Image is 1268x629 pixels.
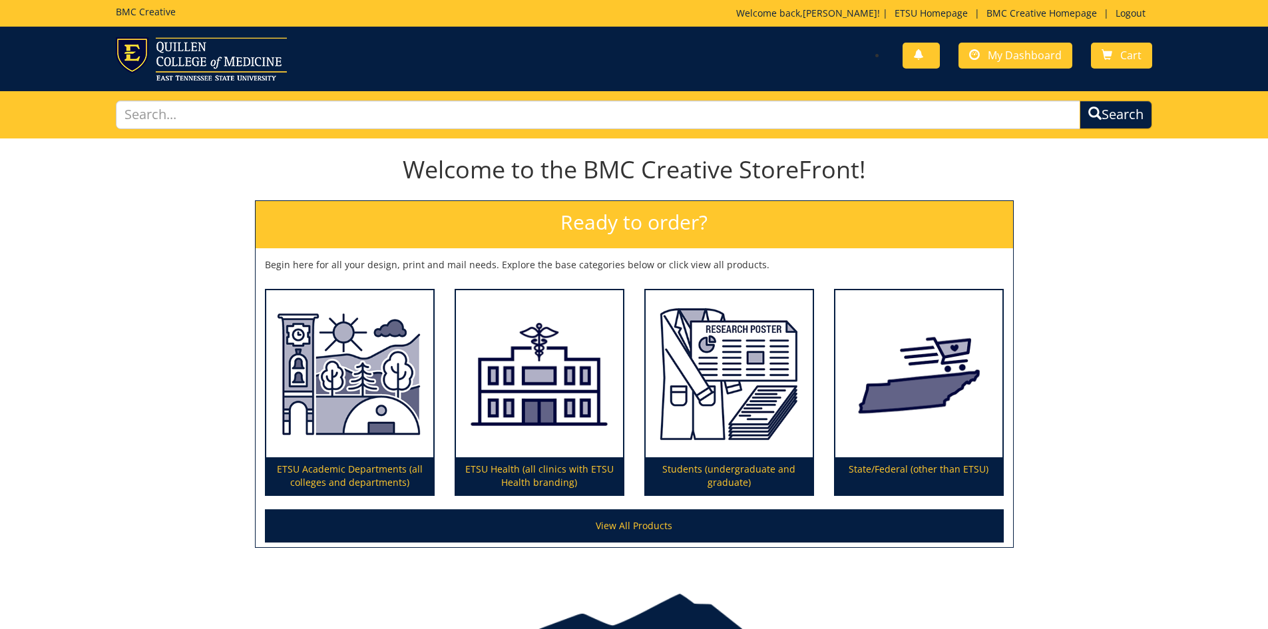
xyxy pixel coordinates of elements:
h1: Welcome to the BMC Creative StoreFront! [255,156,1014,183]
a: State/Federal (other than ETSU) [835,290,1002,495]
p: Students (undergraduate and graduate) [646,457,813,495]
span: My Dashboard [988,48,1062,63]
img: Students (undergraduate and graduate) [646,290,813,458]
input: Search... [116,101,1081,129]
span: Cart [1120,48,1142,63]
a: [PERSON_NAME] [803,7,877,19]
p: ETSU Health (all clinics with ETSU Health branding) [456,457,623,495]
img: State/Federal (other than ETSU) [835,290,1002,458]
a: BMC Creative Homepage [980,7,1104,19]
a: ETSU Homepage [888,7,974,19]
h5: BMC Creative [116,7,176,17]
a: My Dashboard [958,43,1072,69]
h2: Ready to order? [256,201,1013,248]
a: Students (undergraduate and graduate) [646,290,813,495]
img: ETSU Academic Departments (all colleges and departments) [266,290,433,458]
a: View All Products [265,509,1004,542]
img: ETSU Health (all clinics with ETSU Health branding) [456,290,623,458]
a: Logout [1109,7,1152,19]
p: ETSU Academic Departments (all colleges and departments) [266,457,433,495]
button: Search [1080,101,1152,129]
img: ETSU logo [116,37,287,81]
p: Welcome back, ! | | | [736,7,1152,20]
a: ETSU Academic Departments (all colleges and departments) [266,290,433,495]
a: Cart [1091,43,1152,69]
a: ETSU Health (all clinics with ETSU Health branding) [456,290,623,495]
p: Begin here for all your design, print and mail needs. Explore the base categories below or click ... [265,258,1004,272]
p: State/Federal (other than ETSU) [835,457,1002,495]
